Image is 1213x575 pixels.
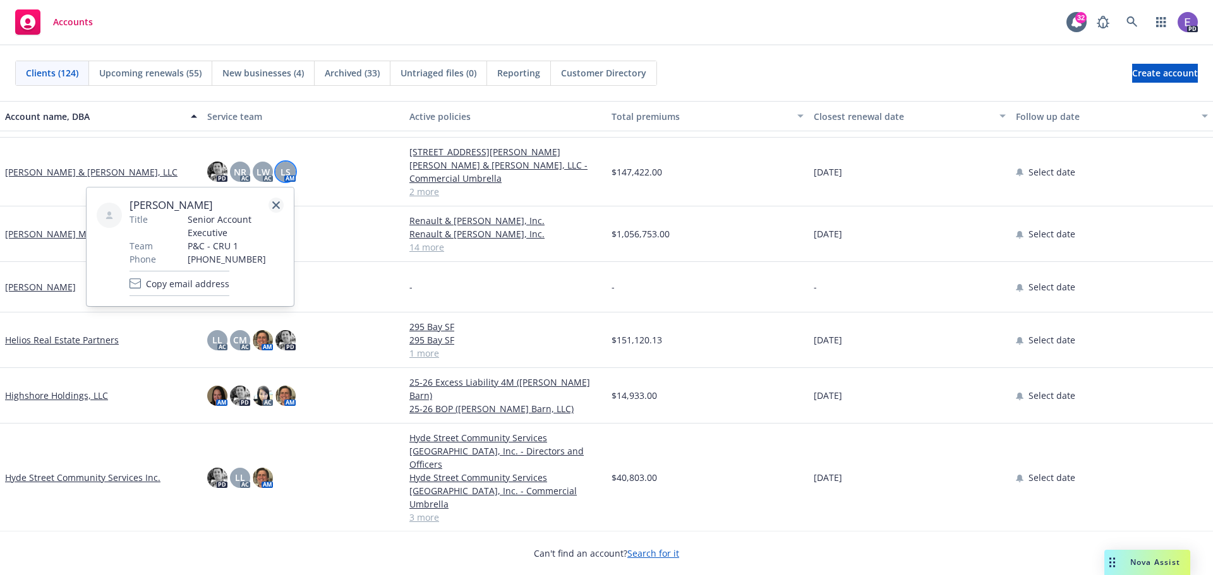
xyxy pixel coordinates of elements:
[53,17,93,27] span: Accounts
[409,185,601,198] a: 2 more
[561,66,646,80] span: Customer Directory
[275,386,296,406] img: photo
[10,4,98,40] a: Accounts
[409,431,601,471] a: Hyde Street Community Services [GEOGRAPHIC_DATA], Inc. - Directors and Officers
[1178,12,1198,32] img: photo
[230,386,250,406] img: photo
[409,158,601,185] a: [PERSON_NAME] & [PERSON_NAME], LLC - Commercial Umbrella
[256,165,270,179] span: LW
[627,547,679,559] a: Search for it
[401,66,476,80] span: Untriaged files (0)
[253,330,273,350] img: photo
[814,280,817,293] span: -
[99,66,202,80] span: Upcoming renewals (55)
[146,277,229,290] span: Copy email address
[1130,557,1180,567] span: Nova Assist
[497,66,540,80] span: Reporting
[612,227,670,240] span: $1,056,753.00
[212,333,222,347] span: LL
[1029,165,1075,179] span: Select date
[814,165,842,179] span: [DATE]
[409,280,413,293] span: -
[253,386,273,406] img: photo
[409,376,601,402] a: 25-26 Excess Liability 4M ([PERSON_NAME] Barn)
[281,165,291,179] span: LS
[202,101,404,131] button: Service team
[1104,550,1190,575] button: Nova Assist
[5,227,188,240] a: [PERSON_NAME] Management Corporation
[612,389,657,402] span: $14,933.00
[1029,333,1075,347] span: Select date
[409,471,601,511] a: Hyde Street Community Services [GEOGRAPHIC_DATA], Inc. - Commercial Umbrella
[409,214,601,227] a: Renault & [PERSON_NAME], Inc.
[234,165,246,179] span: NR
[404,101,606,131] button: Active policies
[5,389,108,402] a: Highshore Holdings, LLC
[612,280,615,293] span: -
[1011,101,1213,131] button: Follow up date
[233,333,247,347] span: CM
[130,239,153,252] span: Team
[130,271,229,296] button: Copy email address
[253,468,273,488] img: photo
[409,333,601,347] a: 295 Bay SF
[5,280,76,293] a: [PERSON_NAME]
[1029,227,1075,240] span: Select date
[409,145,601,158] a: [STREET_ADDRESS][PERSON_NAME]
[814,227,842,240] span: [DATE]
[222,66,304,80] span: New businesses (4)
[409,347,601,360] a: 1 more
[534,547,679,560] span: Can't find an account?
[809,101,1011,131] button: Closest renewal date
[1029,280,1075,293] span: Select date
[612,165,662,179] span: $147,422.00
[409,240,601,254] a: 14 more
[235,471,245,484] span: LL
[814,333,842,347] span: [DATE]
[814,389,842,402] span: [DATE]
[409,227,601,240] a: Renault & [PERSON_NAME], Inc.
[207,110,399,123] div: Service team
[409,402,601,415] a: 25-26 BOP ([PERSON_NAME] Barn, LLC)
[409,110,601,123] div: Active policies
[130,198,284,213] span: [PERSON_NAME]
[188,239,284,252] span: P&C - CRU 1
[207,386,227,406] img: photo
[5,165,178,179] a: [PERSON_NAME] & [PERSON_NAME], LLC
[207,162,227,182] img: photo
[409,511,601,524] a: 3 more
[325,66,380,80] span: Archived (33)
[188,213,284,239] span: Senior Account Executive
[275,330,296,350] img: photo
[26,66,78,80] span: Clients (124)
[207,468,227,488] img: photo
[612,471,657,484] span: $40,803.00
[1075,12,1087,23] div: 32
[1016,110,1194,123] div: Follow up date
[5,110,183,123] div: Account name, DBA
[5,471,160,484] a: Hyde Street Community Services Inc.
[130,252,156,266] span: Phone
[1132,61,1198,85] span: Create account
[612,110,790,123] div: Total premiums
[269,198,284,213] a: close
[612,333,662,347] span: $151,120.13
[1132,64,1198,83] a: Create account
[1029,471,1075,484] span: Select date
[1104,550,1120,575] div: Drag to move
[5,333,119,347] a: Helios Real Estate Partners
[606,101,809,131] button: Total premiums
[814,471,842,484] span: [DATE]
[130,213,148,226] span: Title
[1119,9,1145,35] a: Search
[188,252,284,266] span: [PHONE_NUMBER]
[1090,9,1116,35] a: Report a Bug
[1149,9,1174,35] a: Switch app
[409,320,601,333] a: 295 Bay SF
[814,110,992,123] div: Closest renewal date
[1029,389,1075,402] span: Select date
